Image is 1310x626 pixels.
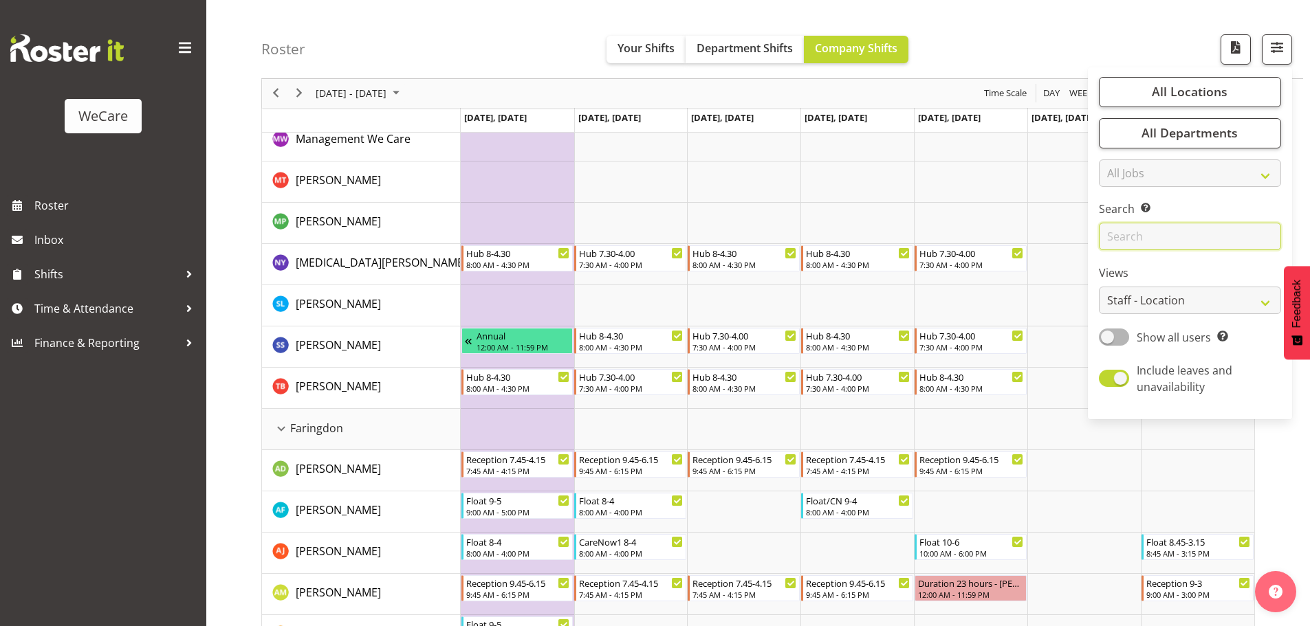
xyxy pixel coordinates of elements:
[296,337,381,353] a: [PERSON_NAME]
[461,493,574,519] div: Alex Ferguson"s event - Float 9-5 Begin From Monday, September 22, 2025 at 9:00:00 AM GMT+12:00 E...
[801,245,913,271] div: Nikita Yates"s event - Hub 8-4.30 Begin From Thursday, September 25, 2025 at 8:00:00 AM GMT+12:00...
[1269,585,1282,599] img: help-xxl-2.png
[574,328,686,354] div: Savita Savita"s event - Hub 8-4.30 Begin From Tuesday, September 23, 2025 at 8:00:00 AM GMT+12:00...
[919,342,1023,353] div: 7:30 AM - 4:00 PM
[815,41,897,56] span: Company Shifts
[262,244,461,285] td: Nikita Yates resource
[618,41,675,56] span: Your Shifts
[296,584,381,601] a: [PERSON_NAME]
[919,259,1023,270] div: 7:30 AM - 4:00 PM
[10,34,124,62] img: Rosterit website logo
[296,172,381,188] span: [PERSON_NAME]
[296,460,381,477] a: [PERSON_NAME]
[579,259,683,270] div: 7:30 AM - 4:00 PM
[290,420,343,436] span: Faringdon
[806,493,910,507] div: Float/CN 9-4
[296,585,381,600] span: [PERSON_NAME]
[1099,265,1281,282] label: Views
[262,285,461,326] td: Sarah Lamont resource
[466,493,570,507] div: Float 9-5
[915,451,1027,478] div: Aleea Devenport"s event - Reception 9.45-6.15 Begin From Friday, September 26, 2025 at 9:45:00 AM...
[296,255,467,270] span: [MEDICAL_DATA][PERSON_NAME]
[262,326,461,368] td: Savita Savita resource
[314,85,406,102] button: September 2025
[267,85,285,102] button: Previous
[579,370,683,383] div: Hub 7.30-4.00
[1099,201,1281,218] label: Search
[692,328,796,342] div: Hub 7.30-4.00
[34,264,179,284] span: Shifts
[801,493,913,519] div: Alex Ferguson"s event - Float/CN 9-4 Begin From Thursday, September 25, 2025 at 8:00:00 AM GMT+12...
[982,85,1029,102] button: Time Scale
[915,369,1027,395] div: Tyla Boyd"s event - Hub 8-4.30 Begin From Friday, September 26, 2025 at 8:00:00 AM GMT+12:00 Ends...
[311,79,408,108] div: September 22 - 28, 2025
[1221,34,1251,65] button: Download a PDF of the roster according to the set date range.
[1099,77,1281,107] button: All Locations
[466,465,570,476] div: 7:45 AM - 4:15 PM
[574,451,686,478] div: Aleea Devenport"s event - Reception 9.45-6.15 Begin From Tuesday, September 23, 2025 at 9:45:00 A...
[296,502,381,517] span: [PERSON_NAME]
[261,41,305,57] h4: Roster
[918,576,1023,590] div: Duration 23 hours - [PERSON_NAME]
[287,79,311,108] div: next period
[919,328,1023,342] div: Hub 7.30-4.00
[806,589,910,600] div: 9:45 AM - 6:15 PM
[466,535,570,548] div: Float 8-4
[688,369,800,395] div: Tyla Boyd"s event - Hub 8-4.30 Begin From Wednesday, September 24, 2025 at 8:00:00 AM GMT+12:00 E...
[574,369,686,395] div: Tyla Boyd"s event - Hub 7.30-4.00 Begin From Tuesday, September 23, 2025 at 7:30:00 AM GMT+12:00 ...
[296,131,411,147] a: Management We Care
[466,383,570,394] div: 8:00 AM - 4:30 PM
[579,589,683,600] div: 7:45 AM - 4:15 PM
[296,213,381,230] a: [PERSON_NAME]
[574,245,686,271] div: Nikita Yates"s event - Hub 7.30-4.00 Begin From Tuesday, September 23, 2025 at 7:30:00 AM GMT+12:...
[692,383,796,394] div: 8:00 AM - 4:30 PM
[262,120,461,161] td: Management We Care resource
[692,246,796,260] div: Hub 8-4.30
[296,295,381,312] a: [PERSON_NAME]
[919,535,1023,548] div: Float 10-6
[801,575,913,601] div: Antonia Mao"s event - Reception 9.45-6.15 Begin From Thursday, September 25, 2025 at 9:45:00 AM G...
[461,369,574,395] div: Tyla Boyd"s event - Hub 8-4.30 Begin From Monday, September 22, 2025 at 8:00:00 AM GMT+12:00 Ends...
[983,85,1028,102] span: Time Scale
[918,111,981,124] span: [DATE], [DATE]
[466,246,570,260] div: Hub 8-4.30
[915,328,1027,354] div: Savita Savita"s event - Hub 7.30-4.00 Begin From Friday, September 26, 2025 at 7:30:00 AM GMT+12:...
[805,111,867,124] span: [DATE], [DATE]
[1142,534,1254,560] div: Amy Johannsen"s event - Float 8.45-3.15 Begin From Sunday, September 28, 2025 at 8:45:00 AM GMT+1...
[1137,363,1232,394] span: Include leaves and unavailability
[579,576,683,590] div: Reception 7.45-4.15
[477,328,570,342] div: Annual
[915,534,1027,560] div: Amy Johannsen"s event - Float 10-6 Begin From Friday, September 26, 2025 at 10:00:00 AM GMT+12:00...
[466,589,570,600] div: 9:45 AM - 6:15 PM
[579,383,683,394] div: 7:30 AM - 4:00 PM
[919,383,1023,394] div: 8:00 AM - 4:30 PM
[806,328,910,342] div: Hub 8-4.30
[919,370,1023,383] div: Hub 8-4.30
[78,106,128,126] div: WeCare
[296,131,411,146] span: Management We Care
[688,328,800,354] div: Savita Savita"s event - Hub 7.30-4.00 Begin From Wednesday, September 24, 2025 at 7:30:00 AM GMT+...
[1041,85,1062,102] button: Timeline Day
[1099,118,1281,148] button: All Departments
[692,576,796,590] div: Reception 7.45-4.15
[801,369,913,395] div: Tyla Boyd"s event - Hub 7.30-4.00 Begin From Thursday, September 25, 2025 at 7:30:00 AM GMT+12:00...
[1146,535,1250,548] div: Float 8.45-3.15
[806,259,910,270] div: 8:00 AM - 4:30 PM
[688,451,800,478] div: Aleea Devenport"s event - Reception 9.45-6.15 Begin From Wednesday, September 24, 2025 at 9:45:00...
[919,246,1023,260] div: Hub 7.30-4.00
[607,36,686,63] button: Your Shifts
[915,245,1027,271] div: Nikita Yates"s event - Hub 7.30-4.00 Begin From Friday, September 26, 2025 at 7:30:00 AM GMT+12:0...
[466,576,570,590] div: Reception 9.45-6.15
[296,337,381,353] span: [PERSON_NAME]
[806,342,910,353] div: 8:00 AM - 4:30 PM
[1142,125,1238,142] span: All Departments
[262,161,461,203] td: Michelle Thomas resource
[262,203,461,244] td: Millie Pumphrey resource
[262,533,461,574] td: Amy Johannsen resource
[806,576,910,590] div: Reception 9.45-6.15
[34,195,199,216] span: Roster
[296,543,381,559] a: [PERSON_NAME]
[688,575,800,601] div: Antonia Mao"s event - Reception 7.45-4.15 Begin From Wednesday, September 24, 2025 at 7:45:00 AM ...
[691,111,754,124] span: [DATE], [DATE]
